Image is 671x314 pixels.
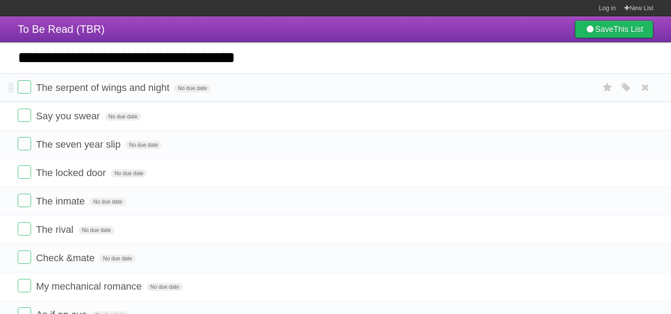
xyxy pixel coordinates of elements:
label: Done [18,109,31,122]
label: Done [18,222,31,235]
span: My mechanical romance [36,281,144,292]
span: Say you swear [36,110,102,122]
label: Done [18,251,31,264]
span: No due date [90,198,126,206]
span: No due date [174,84,210,92]
label: Star task [599,80,616,95]
span: No due date [105,113,141,121]
span: The rival [36,224,75,235]
label: Done [18,194,31,207]
span: No due date [99,255,135,263]
label: Done [18,279,31,292]
span: The locked door [36,167,108,178]
span: Check &mate [36,252,97,263]
span: To Be Read (TBR) [18,23,105,35]
label: Done [18,137,31,150]
span: No due date [126,141,161,149]
label: Done [18,165,31,179]
span: The inmate [36,196,87,207]
label: Done [18,80,31,94]
span: The serpent of wings and night [36,82,172,93]
span: The seven year slip [36,139,123,150]
span: No due date [78,226,114,234]
b: This List [613,25,643,34]
a: SaveThis List [575,20,653,38]
span: No due date [111,169,147,177]
span: No due date [147,283,183,291]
